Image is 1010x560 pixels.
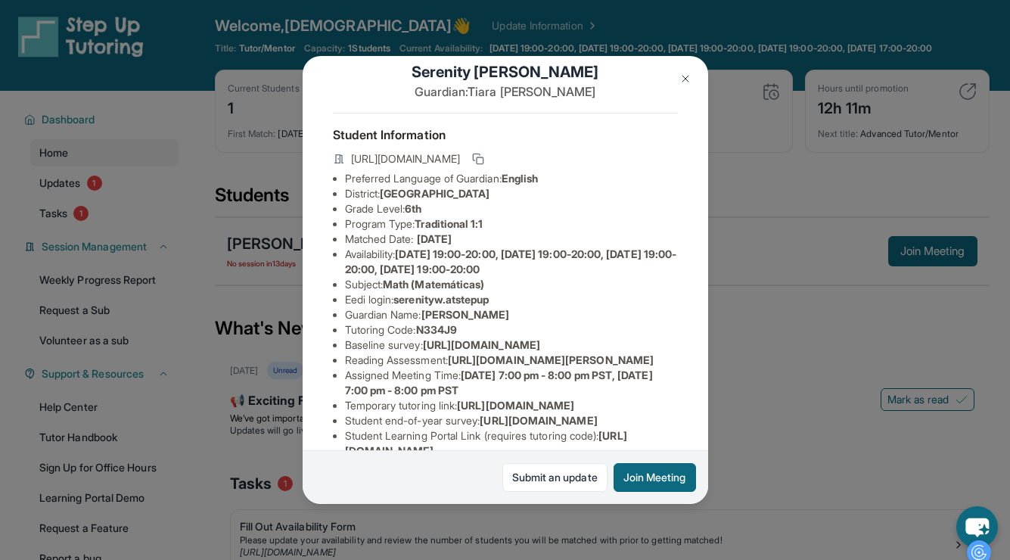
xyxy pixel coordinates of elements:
[345,322,678,338] li: Tutoring Code :
[345,186,678,201] li: District:
[502,463,608,492] a: Submit an update
[345,201,678,216] li: Grade Level:
[405,202,421,215] span: 6th
[383,278,484,291] span: Math (Matemáticas)
[469,150,487,168] button: Copy link
[345,247,678,277] li: Availability:
[423,338,540,351] span: [URL][DOMAIN_NAME]
[345,353,678,368] li: Reading Assessment :
[333,126,678,144] h4: Student Information
[345,247,677,275] span: [DATE] 19:00-20:00, [DATE] 19:00-20:00, [DATE] 19:00-20:00, [DATE] 19:00-20:00
[448,353,654,366] span: [URL][DOMAIN_NAME][PERSON_NAME]
[345,368,678,398] li: Assigned Meeting Time :
[614,463,696,492] button: Join Meeting
[393,293,489,306] span: serenityw.atstepup
[679,73,691,85] img: Close Icon
[480,414,597,427] span: [URL][DOMAIN_NAME]
[345,338,678,353] li: Baseline survey :
[345,277,678,292] li: Subject :
[457,399,574,412] span: [URL][DOMAIN_NAME]
[345,171,678,186] li: Preferred Language of Guardian:
[345,413,678,428] li: Student end-of-year survey :
[417,232,452,245] span: [DATE]
[345,307,678,322] li: Guardian Name :
[345,216,678,232] li: Program Type:
[415,217,483,230] span: Traditional 1:1
[333,61,678,82] h1: Serenity [PERSON_NAME]
[345,292,678,307] li: Eedi login :
[333,82,678,101] p: Guardian: Tiara [PERSON_NAME]
[421,308,510,321] span: [PERSON_NAME]
[345,428,678,459] li: Student Learning Portal Link (requires tutoring code) :
[380,187,489,200] span: [GEOGRAPHIC_DATA]
[956,506,998,548] button: chat-button
[345,398,678,413] li: Temporary tutoring link :
[345,232,678,247] li: Matched Date:
[502,172,539,185] span: English
[416,323,457,336] span: N334J9
[351,151,460,166] span: [URL][DOMAIN_NAME]
[345,369,653,397] span: [DATE] 7:00 pm - 8:00 pm PST, [DATE] 7:00 pm - 8:00 pm PST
